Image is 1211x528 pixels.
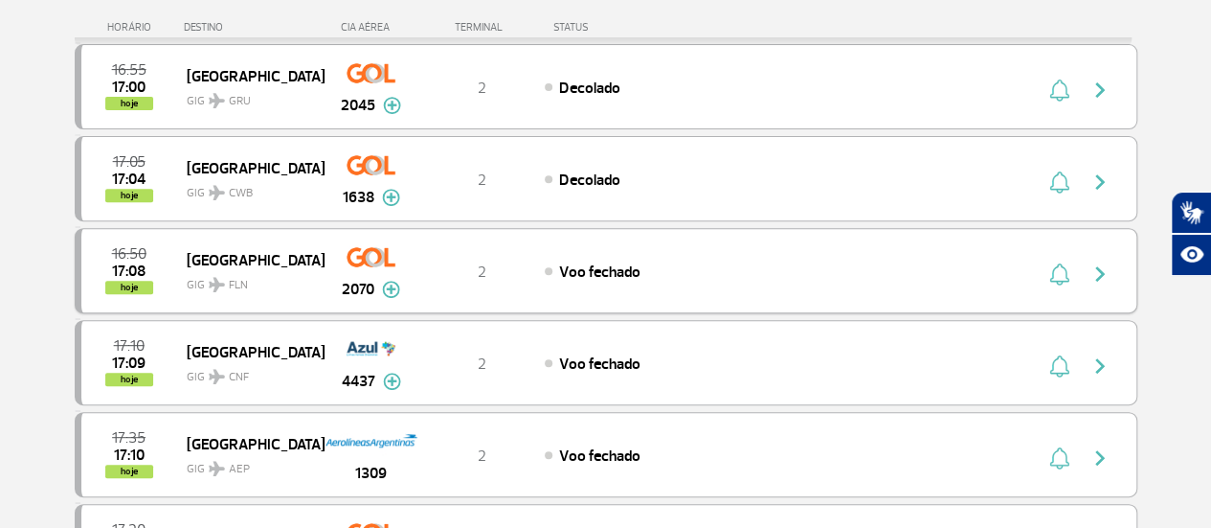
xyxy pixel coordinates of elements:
[229,93,251,110] span: GRU
[324,21,419,34] div: CIA AÉREA
[1049,263,1069,286] img: sino-painel-voo.svg
[1049,447,1069,470] img: sino-painel-voo.svg
[187,266,309,294] span: GIG
[105,281,153,294] span: hoje
[105,465,153,478] span: hoje
[187,155,309,180] span: [GEOGRAPHIC_DATA]
[112,63,146,77] span: 2025-08-24 16:55:00
[105,97,153,110] span: hoje
[559,171,619,190] span: Decolado
[113,155,146,169] span: 2025-08-24 17:05:00
[209,369,225,384] img: destiny_airplane.svg
[209,461,225,476] img: destiny_airplane.svg
[105,373,153,386] span: hoje
[1171,192,1211,276] div: Plugin de acessibilidade da Hand Talk.
[229,277,248,294] span: FLN
[187,247,309,272] span: [GEOGRAPHIC_DATA]
[478,263,486,282] span: 2
[112,356,146,370] span: 2025-08-24 17:09:41
[187,358,309,386] span: GIG
[1088,263,1111,286] img: seta-direita-painel-voo.svg
[229,461,250,478] span: AEP
[1088,447,1111,470] img: seta-direita-painel-voo.svg
[419,21,544,34] div: TERMINAL
[342,370,375,393] span: 4437
[1171,234,1211,276] button: Abrir recursos assistivos.
[105,189,153,202] span: hoje
[342,278,374,301] span: 2070
[184,21,324,34] div: DESTINO
[112,80,146,94] span: 2025-08-24 17:00:00
[187,174,309,202] span: GIG
[1171,192,1211,234] button: Abrir tradutor de língua de sinais.
[112,172,146,186] span: 2025-08-24 17:04:37
[209,185,225,200] img: destiny_airplane.svg
[478,355,486,374] span: 2
[478,79,486,98] span: 2
[187,63,309,88] span: [GEOGRAPHIC_DATA]
[1088,79,1111,102] img: seta-direita-painel-voo.svg
[1049,79,1069,102] img: sino-painel-voo.svg
[478,171,486,190] span: 2
[382,281,400,298] img: mais-info-painel-voo.svg
[341,94,375,117] span: 2045
[209,93,225,108] img: destiny_airplane.svg
[343,186,374,209] span: 1638
[383,97,401,114] img: mais-info-painel-voo.svg
[187,339,309,364] span: [GEOGRAPHIC_DATA]
[544,21,700,34] div: STATUS
[187,431,309,456] span: [GEOGRAPHIC_DATA]
[559,447,639,466] span: Voo fechado
[559,79,619,98] span: Decolado
[383,373,401,390] img: mais-info-painel-voo.svg
[112,431,146,445] span: 2025-08-24 17:35:00
[1049,171,1069,194] img: sino-painel-voo.svg
[229,369,249,386] span: CNF
[112,247,146,261] span: 2025-08-24 16:50:00
[1088,171,1111,194] img: seta-direita-painel-voo.svg
[114,448,145,462] span: 2025-08-24 17:10:45
[559,355,639,374] span: Voo fechado
[114,339,145,353] span: 2025-08-24 17:10:00
[112,264,146,278] span: 2025-08-24 17:08:00
[382,189,400,206] img: mais-info-painel-voo.svg
[187,82,309,110] span: GIG
[1088,355,1111,378] img: seta-direita-painel-voo.svg
[1049,355,1069,378] img: sino-painel-voo.svg
[355,462,387,485] span: 1309
[478,447,486,466] span: 2
[209,277,225,292] img: destiny_airplane.svg
[80,21,185,34] div: HORÁRIO
[559,263,639,282] span: Voo fechado
[187,450,309,478] span: GIG
[229,185,253,202] span: CWB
